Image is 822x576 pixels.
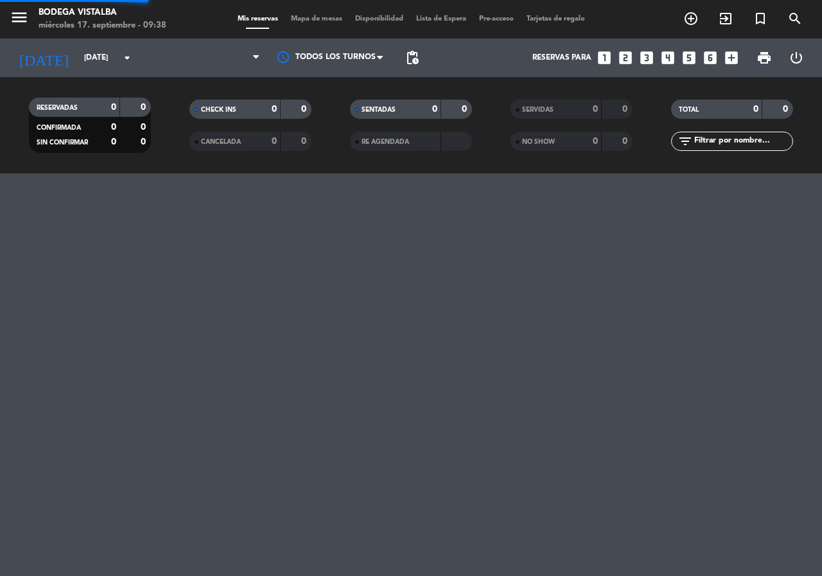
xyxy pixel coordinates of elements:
i: menu [10,8,29,27]
strong: 0 [111,103,116,112]
div: LOG OUT [780,39,812,77]
span: SENTADAS [362,107,396,113]
i: search [787,11,803,26]
i: looks_3 [638,49,655,66]
span: CHECK INS [201,107,236,113]
strong: 0 [141,103,148,112]
i: add_box [723,49,740,66]
span: NO SHOW [522,139,555,145]
span: RESERVADAS [37,105,78,111]
i: looks_4 [660,49,676,66]
strong: 0 [783,105,791,114]
strong: 0 [432,105,437,114]
strong: 0 [301,137,309,146]
i: arrow_drop_down [119,50,135,65]
i: looks_5 [681,49,697,66]
strong: 0 [622,105,630,114]
div: BODEGA VISTALBA [39,6,166,19]
span: TOTAL [679,107,699,113]
strong: 0 [272,105,277,114]
div: miércoles 17. septiembre - 09:38 [39,19,166,32]
span: Lista de Espera [410,15,473,22]
strong: 0 [111,137,116,146]
i: add_circle_outline [683,11,699,26]
strong: 0 [301,105,309,114]
strong: 0 [141,123,148,132]
input: Filtrar por nombre... [693,134,792,148]
strong: 0 [753,105,758,114]
strong: 0 [111,123,116,132]
span: Mis reservas [231,15,284,22]
span: Tarjetas de regalo [520,15,591,22]
span: pending_actions [405,50,420,65]
i: power_settings_new [789,50,804,65]
i: looks_one [596,49,613,66]
span: SERVIDAS [522,107,554,113]
strong: 0 [272,137,277,146]
i: looks_two [617,49,634,66]
span: Pre-acceso [473,15,520,22]
strong: 0 [593,137,598,146]
i: turned_in_not [753,11,768,26]
span: SIN CONFIRMAR [37,139,88,146]
strong: 0 [593,105,598,114]
i: looks_6 [702,49,719,66]
i: exit_to_app [718,11,733,26]
span: print [756,50,772,65]
span: Disponibilidad [349,15,410,22]
span: Mapa de mesas [284,15,349,22]
i: filter_list [678,134,693,149]
strong: 0 [462,105,469,114]
strong: 0 [141,137,148,146]
span: RE AGENDADA [362,139,409,145]
i: [DATE] [10,44,78,72]
strong: 0 [622,137,630,146]
span: CONFIRMADA [37,125,81,131]
span: CANCELADA [201,139,241,145]
button: menu [10,8,29,31]
span: Reservas para [532,53,591,62]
